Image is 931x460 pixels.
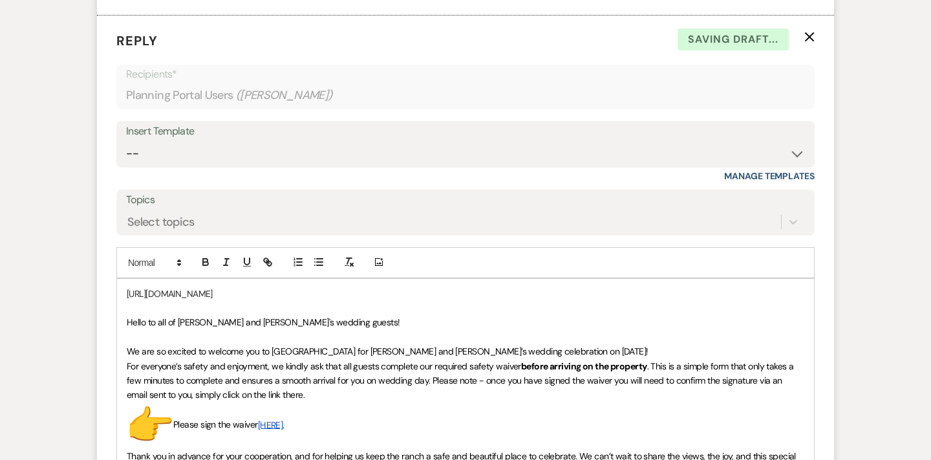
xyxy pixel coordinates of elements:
span: We are so excited to welcome you to [GEOGRAPHIC_DATA] for [PERSON_NAME] and [PERSON_NAME]’s weddi... [127,345,648,357]
label: Topics [126,191,805,210]
p: Recipients* [126,66,805,83]
span: Saving draft... [678,28,789,50]
p: [URL][DOMAIN_NAME] [127,287,804,301]
div: Select topics [127,213,195,230]
span: Reply [116,32,158,49]
span: Please sign the waiver [127,419,258,430]
div: Planning Portal Users [126,83,805,108]
a: [HERE] [258,419,283,430]
strong: before arriving on the property [521,360,647,372]
img: 👉 [127,402,173,449]
span: For everyone’s safety and enjoyment, we kindly ask that all guests complete our required safety w... [127,360,521,372]
span: . [283,419,284,430]
div: Insert Template [126,122,805,141]
a: Manage Templates [724,170,815,182]
span: ( [PERSON_NAME] ) [236,87,333,104]
span: Hello to all of [PERSON_NAME] and [PERSON_NAME]'s wedding guests! [127,316,400,328]
span: . This is a simple form that only takes a few minutes to complete and ensures a smooth arrival fo... [127,360,796,401]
